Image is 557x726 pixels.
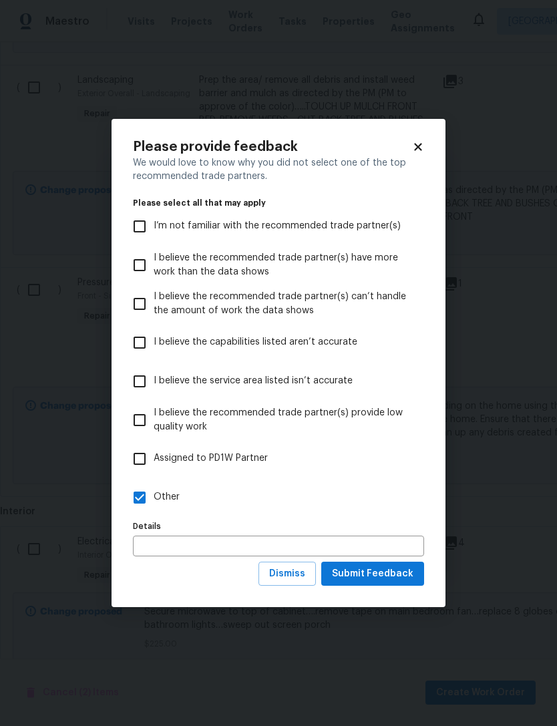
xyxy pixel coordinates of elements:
span: I believe the capabilities listed aren’t accurate [154,335,357,349]
span: Submit Feedback [332,566,413,582]
span: Assigned to PD1W Partner [154,451,268,466]
div: We would love to know why you did not select one of the top recommended trade partners. [133,156,424,183]
span: Other [154,490,180,504]
h2: Please provide feedback [133,140,412,154]
label: Details [133,522,424,530]
button: Submit Feedback [321,562,424,586]
span: I believe the recommended trade partner(s) provide low quality work [154,406,413,434]
span: I believe the recommended trade partner(s) have more work than the data shows [154,251,413,279]
button: Dismiss [258,562,316,586]
span: I believe the service area listed isn’t accurate [154,374,353,388]
span: Dismiss [269,566,305,582]
span: I believe the recommended trade partner(s) can’t handle the amount of work the data shows [154,290,413,318]
span: I’m not familiar with the recommended trade partner(s) [154,219,401,233]
legend: Please select all that may apply [133,199,424,207]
